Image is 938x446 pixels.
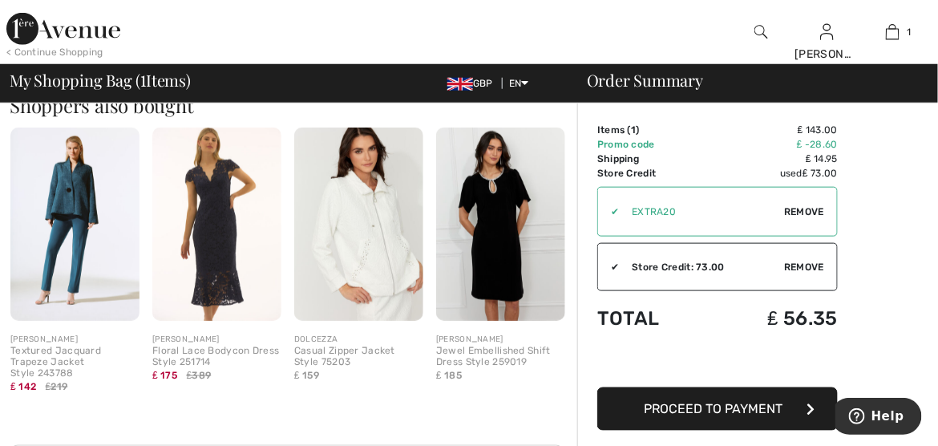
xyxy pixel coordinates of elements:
[597,346,838,382] iframe: PayPal
[820,22,834,42] img: My Info
[619,260,784,274] div: Store Credit: 73.00
[152,346,281,368] div: Floral Lace Bodycon Dress Style 251714
[10,95,577,115] h2: Shoppers also bought
[10,381,36,392] span: ₤ 142
[631,124,636,136] span: 1
[597,166,710,180] td: Store Credit
[794,46,859,63] div: [PERSON_NAME]
[710,152,838,166] td: ₤ 14.95
[597,123,710,137] td: Items ( )
[436,334,565,346] div: [PERSON_NAME]
[140,68,146,89] span: 1
[436,128,565,322] img: Jewel Embellished Shift Dress Style 259019
[10,72,191,88] span: My Shopping Bag ( Items)
[597,152,710,166] td: Shipping
[784,205,824,219] span: Remove
[710,123,838,137] td: ₤ 143.00
[152,370,177,381] span: ₤ 175
[10,346,139,379] div: Textured Jacquard Trapeze Jacket Style 243788
[784,260,824,274] span: Remove
[710,166,838,180] td: used
[294,370,319,381] span: ₤ 159
[46,379,68,394] span: ₤219
[803,168,838,179] span: ₤ 73.00
[6,45,103,59] div: < Continue Shopping
[294,346,423,368] div: Casual Zipper Jacket Style 75203
[10,334,139,346] div: [PERSON_NAME]
[10,128,139,322] img: Textured Jacquard Trapeze Jacket Style 243788
[447,78,499,89] span: GBP
[754,22,768,42] img: search the website
[436,346,565,368] div: Jewel Embellished Shift Dress Style 259019
[294,334,423,346] div: DOLCEZZA
[436,370,462,381] span: ₤ 185
[294,128,423,322] img: Casual Zipper Jacket Style 75203
[886,22,900,42] img: My Bag
[152,128,281,322] img: Floral Lace Bodycon Dress Style 251714
[509,78,529,89] span: EN
[820,24,834,39] a: Sign In
[860,22,924,42] a: 1
[152,334,281,346] div: [PERSON_NAME]
[710,291,838,346] td: ₤ 56.35
[710,137,838,152] td: ₤ -28.60
[447,78,473,91] img: UK Pound
[835,398,922,438] iframe: Opens a widget where you can find more information
[597,137,710,152] td: Promo code
[6,13,120,45] img: 1ère Avenue
[619,188,784,236] input: Promo code
[187,368,212,383] span: ₤389
[598,205,619,219] div: ✔
[568,72,928,88] div: Order Summary
[598,260,619,274] div: ✔
[597,291,710,346] td: Total
[645,401,783,416] span: Proceed to Payment
[597,387,838,431] button: Proceed to Payment
[908,25,912,39] span: 1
